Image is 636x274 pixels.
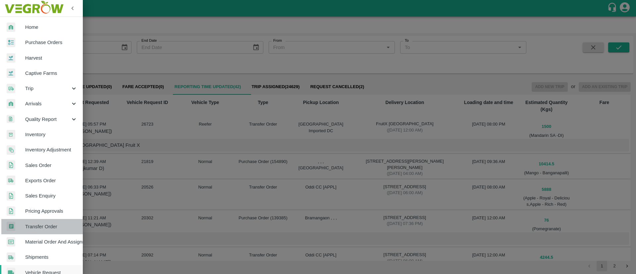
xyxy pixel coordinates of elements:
span: Pricing Approvals [25,207,78,215]
span: Exports Order [25,177,78,184]
span: Quality Report [25,116,70,123]
img: whTransfer [7,222,15,231]
span: Sales Order [25,162,78,169]
span: Home [25,24,78,31]
img: sales [7,191,15,201]
img: harvest [7,53,15,63]
img: centralMaterial [7,237,15,247]
span: Sales Enquiry [25,192,78,199]
span: Harvest [25,54,78,62]
span: Arrivals [25,100,70,107]
img: shipments [7,176,15,185]
img: harvest [7,68,15,78]
span: Inventory [25,131,78,138]
img: inventory [7,145,15,155]
span: Material Order And Assignment [25,238,78,246]
img: delivery [7,84,15,93]
img: sales [7,206,15,216]
img: sales [7,160,15,170]
img: qualityReport [7,115,15,123]
img: whInventory [7,130,15,139]
span: Trip [25,85,70,92]
img: whArrival [7,99,15,109]
img: whArrival [7,23,15,32]
img: reciept [7,38,15,47]
span: Transfer Order [25,223,78,230]
span: Inventory Adjustment [25,146,78,153]
span: Purchase Orders [25,39,78,46]
span: Captive Farms [25,70,78,77]
img: shipments [7,252,15,262]
span: Shipments [25,253,78,261]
